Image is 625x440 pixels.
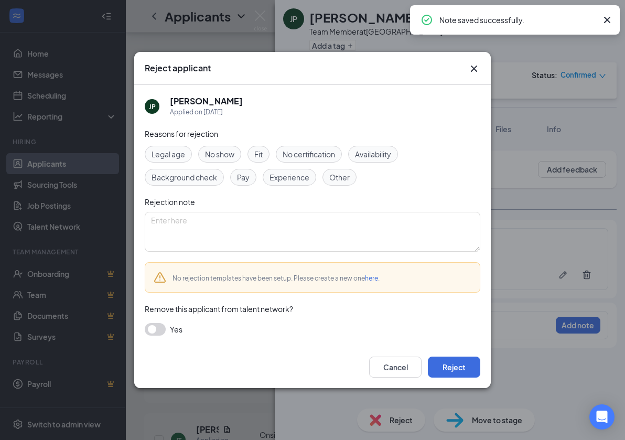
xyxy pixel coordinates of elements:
div: Open Intercom Messenger [589,404,615,430]
button: Cancel [369,357,422,378]
div: Applied on [DATE] [170,107,243,117]
h5: [PERSON_NAME] [170,95,243,107]
span: Availability [355,148,391,160]
span: No rejection templates have been setup. Please create a new one . [173,274,380,282]
svg: CheckmarkCircle [421,14,433,26]
svg: Cross [601,14,613,26]
div: Note saved successfully. [439,14,597,26]
span: Rejection note [145,197,195,207]
span: Experience [270,171,309,183]
span: Fit [254,148,263,160]
a: here [365,274,378,282]
span: Background check [152,171,217,183]
span: No show [205,148,234,160]
span: Pay [237,171,250,183]
span: Legal age [152,148,185,160]
svg: Cross [468,62,480,75]
div: JP [149,102,156,111]
h3: Reject applicant [145,62,211,74]
button: Reject [428,357,480,378]
span: No certification [283,148,335,160]
svg: Warning [154,271,166,284]
button: Close [468,62,480,75]
span: Yes [170,323,182,336]
span: Remove this applicant from talent network? [145,304,293,314]
span: Reasons for rejection [145,129,218,138]
span: Other [329,171,350,183]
